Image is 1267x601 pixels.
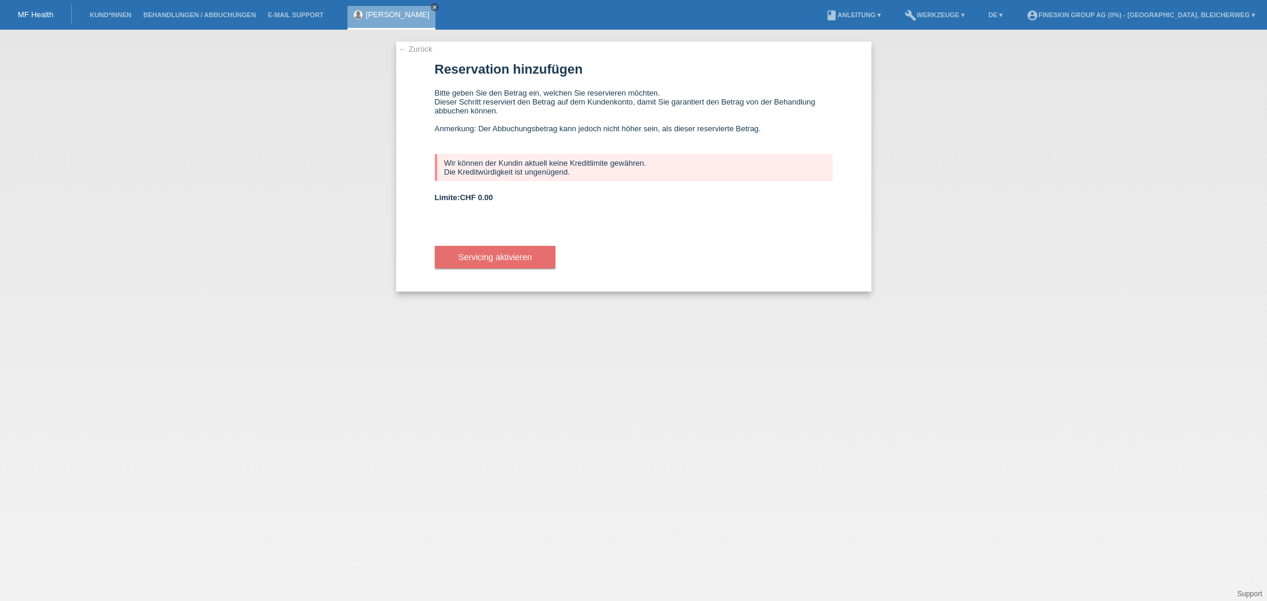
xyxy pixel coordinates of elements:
[435,154,833,181] div: Wir können der Kundin aktuell keine Kreditlimite gewähren. Die Kreditwürdigkeit ist ungenügend.
[826,10,838,21] i: book
[366,10,429,19] a: [PERSON_NAME]
[18,10,53,19] a: MF Health
[899,11,971,18] a: buildWerkzeuge ▾
[459,252,532,262] span: Servicing aktivieren
[1020,11,1261,18] a: account_circleFineSkin Group AG (0%) - [GEOGRAPHIC_DATA], Bleicherweg ▾
[399,45,432,53] a: ← Zurück
[1026,10,1038,21] i: account_circle
[905,10,917,21] i: build
[432,4,438,10] i: close
[435,88,833,142] div: Bitte geben Sie den Betrag ein, welchen Sie reservieren möchten. Dieser Schritt reserviert den Be...
[262,11,330,18] a: E-Mail Support
[431,3,439,11] a: close
[982,11,1009,18] a: DE ▾
[820,11,887,18] a: bookAnleitung ▾
[435,193,493,202] b: Limite:
[1237,590,1262,598] a: Support
[84,11,137,18] a: Kund*innen
[435,62,833,77] h1: Reservation hinzufügen
[460,193,493,202] span: CHF 0.00
[137,11,262,18] a: Behandlungen / Abbuchungen
[435,246,556,268] button: Servicing aktivieren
